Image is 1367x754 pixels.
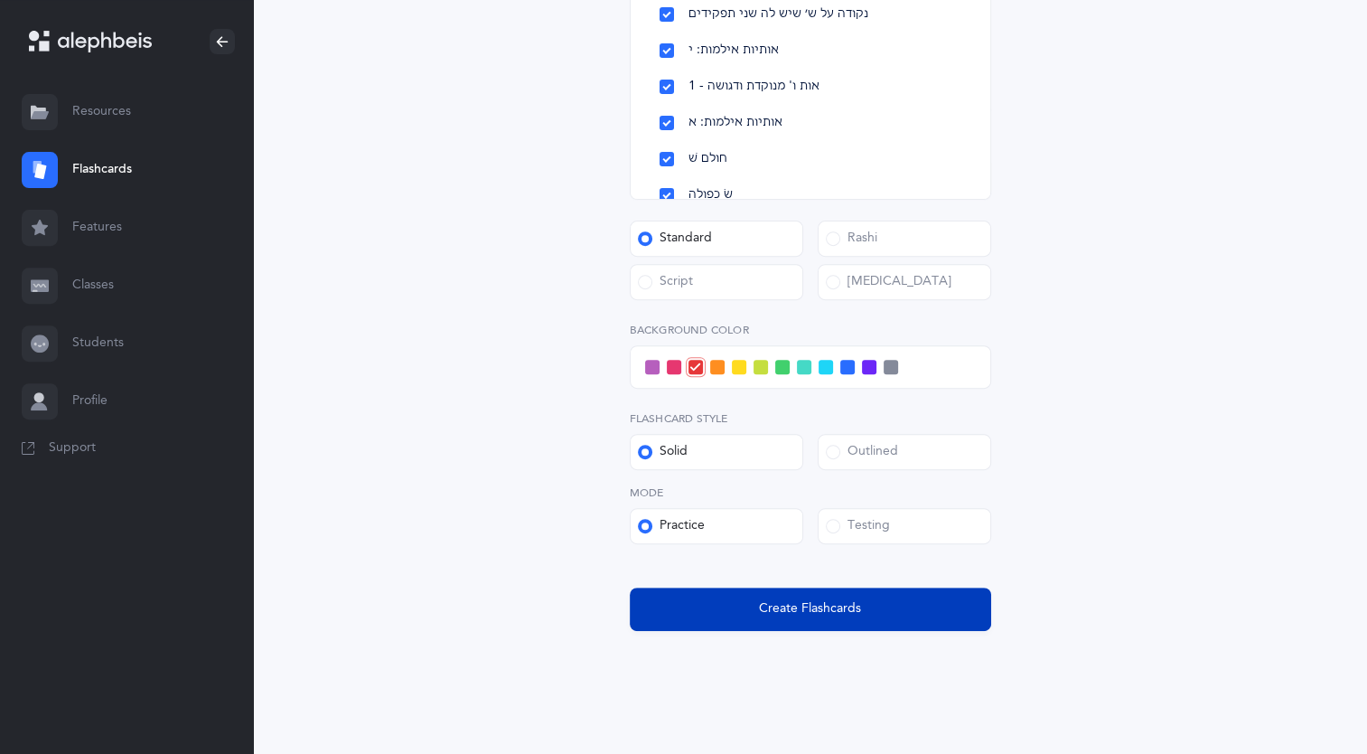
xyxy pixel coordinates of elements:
[826,443,898,461] div: Outlined
[630,485,991,501] label: Mode
[826,230,877,248] div: Rashi
[49,439,96,457] span: Support
[638,273,693,291] div: Script
[630,410,991,427] label: Flashcard Style
[630,322,991,338] label: Background color
[688,151,727,167] span: חולם שׁ
[638,443,688,461] div: Solid
[638,517,705,535] div: Practice
[759,599,861,618] span: Create Flashcards
[826,517,890,535] div: Testing
[630,588,991,631] button: Create Flashcards
[638,230,712,248] div: Standard
[826,273,951,291] div: [MEDICAL_DATA]
[688,6,868,23] span: נקודה על ש׳ שיש לה שני תפקידים
[688,42,779,59] span: אותיות אילמות: י
[688,187,733,203] span: שׂ כפולה
[688,115,782,131] span: אותיות אילמות: א
[688,79,819,95] span: 1 - אות ו' מנוקדת ודגושה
